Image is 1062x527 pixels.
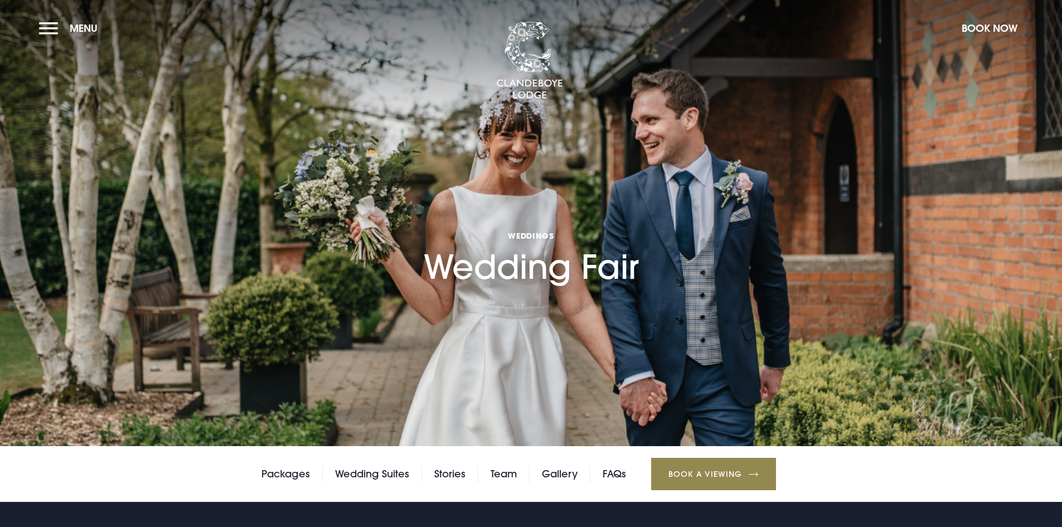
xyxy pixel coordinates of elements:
[603,466,626,482] a: FAQs
[424,165,639,287] h1: Wedding Fair
[956,16,1023,40] button: Book Now
[424,230,639,241] span: Weddings
[70,22,98,35] span: Menu
[39,16,103,40] button: Menu
[496,22,563,100] img: Clandeboye Lodge
[542,466,578,482] a: Gallery
[491,466,517,482] a: Team
[261,466,310,482] a: Packages
[651,458,776,490] a: Book a Viewing
[335,466,409,482] a: Wedding Suites
[434,466,465,482] a: Stories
